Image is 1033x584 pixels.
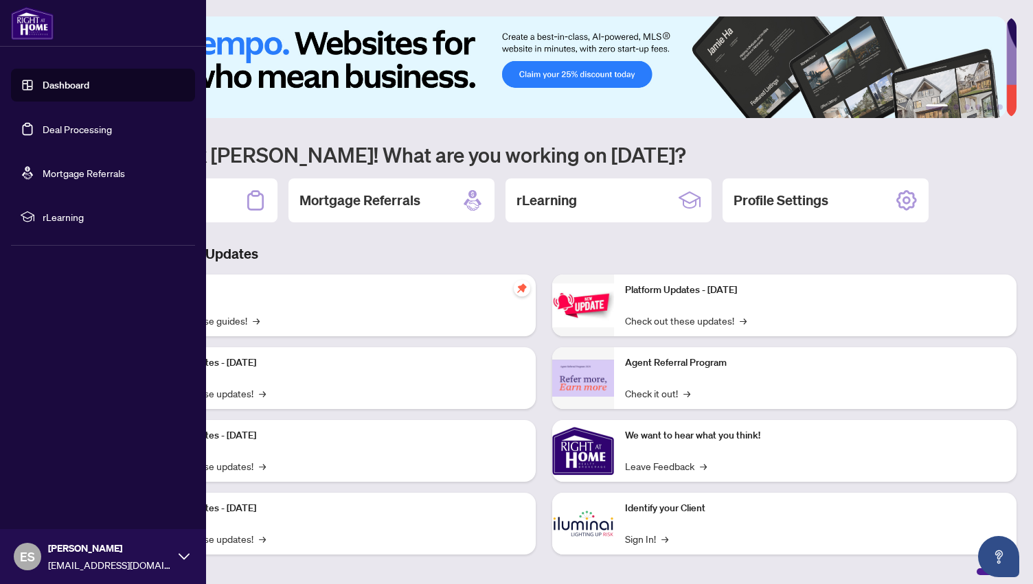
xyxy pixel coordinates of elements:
[48,557,172,572] span: [EMAIL_ADDRESS][DOMAIN_NAME]
[661,531,668,546] span: →
[144,355,525,371] p: Platform Updates - [DATE]
[71,244,1017,264] h3: Brokerage & Industry Updates
[43,209,185,224] span: rLearning
[11,7,54,40] img: logo
[683,386,690,401] span: →
[552,360,614,397] img: Agent Referral Program
[926,104,948,110] button: 1
[516,191,577,210] h2: rLearning
[625,386,690,401] a: Check it out!→
[259,386,266,401] span: →
[144,283,525,298] p: Self-Help
[740,313,747,328] span: →
[625,531,668,546] a: Sign In!→
[43,167,125,179] a: Mortgage Referrals
[964,104,970,110] button: 3
[20,547,35,566] span: ES
[700,458,707,474] span: →
[975,104,981,110] button: 4
[986,104,992,110] button: 5
[997,104,1003,110] button: 6
[552,493,614,554] img: Identify your Client
[43,123,112,135] a: Deal Processing
[71,141,1017,167] h1: Welcome back [PERSON_NAME]! What are you working on [DATE]?
[299,191,420,210] h2: Mortgage Referrals
[625,283,1006,298] p: Platform Updates - [DATE]
[144,501,525,516] p: Platform Updates - [DATE]
[625,428,1006,443] p: We want to hear what you think!
[734,191,828,210] h2: Profile Settings
[71,16,1006,118] img: Slide 0
[259,458,266,474] span: →
[259,531,266,546] span: →
[253,313,260,328] span: →
[625,501,1006,516] p: Identify your Client
[552,283,614,327] img: Platform Updates - June 23, 2025
[48,541,172,556] span: [PERSON_NAME]
[978,536,1019,577] button: Open asap
[552,420,614,482] img: We want to hear what you think!
[953,104,959,110] button: 2
[625,355,1006,371] p: Agent Referral Program
[43,79,89,91] a: Dashboard
[625,313,747,328] a: Check out these updates!→
[514,280,530,296] span: pushpin
[625,458,707,474] a: Leave Feedback→
[144,428,525,443] p: Platform Updates - [DATE]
